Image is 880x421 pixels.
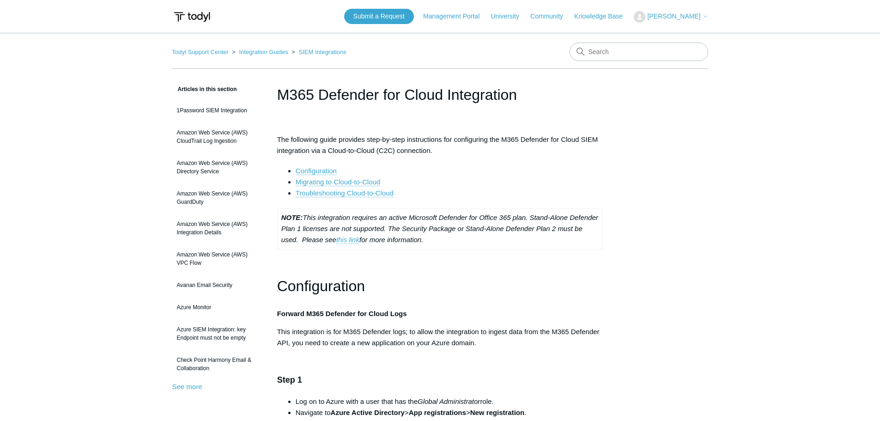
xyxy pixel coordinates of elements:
a: Todyl Support Center [172,49,229,55]
strong: Azure Active Directory [331,409,405,416]
li: Log on to Azure with a user that has the role. [296,396,603,407]
a: Azure Monitor [172,299,263,316]
a: Troubleshooting Cloud-to-Cloud [296,189,394,197]
a: Submit a Request [344,9,414,24]
strong: New registration [470,409,525,416]
li: Todyl Support Center [172,49,231,55]
strong: Forward M365 Defender for Cloud Logs [277,310,407,317]
h1: Configuration [277,275,603,298]
li: Integration Guides [230,49,290,55]
h3: Step 1 [277,373,603,387]
span: [PERSON_NAME] [647,12,700,20]
p: This integration is for M365 Defender logs; to allow the integration to ingest data from the M365... [277,326,603,348]
a: University [491,12,528,21]
span: Articles in this section [172,86,237,92]
button: [PERSON_NAME] [634,11,708,23]
a: this link [336,236,359,244]
a: Avanan Email Security [172,276,263,294]
a: Check Point Harmony Email & Collaboration [172,351,263,377]
a: Integration Guides [239,49,288,55]
li: SIEM Integrations [290,49,346,55]
a: Amazon Web Service (AWS) Integration Details [172,215,263,241]
a: Community [530,12,572,21]
em: Global Administrator [418,397,480,405]
em: This integration requires an active Microsoft Defender for Office 365 plan. Stand-Alone Defender ... [281,214,598,244]
img: Todyl Support Center Help Center home page [172,8,212,25]
a: Amazon Web Service (AWS) Directory Service [172,154,263,180]
li: Navigate to > > . [296,407,603,418]
a: Azure SIEM Integration: key Endpoint must not be empty [172,321,263,347]
h1: M365 Defender for Cloud Integration [277,84,603,106]
a: Amazon Web Service (AWS) VPC Flow [172,246,263,272]
a: See more [172,383,202,390]
a: 1Password SIEM Integration [172,102,263,119]
strong: App registrations [409,409,466,416]
a: Migrating to Cloud-to-Cloud [296,178,380,186]
a: Configuration [296,167,337,175]
strong: NOTE: [281,214,303,221]
input: Search [570,43,708,61]
a: Amazon Web Service (AWS) GuardDuty [172,185,263,211]
a: Knowledge Base [574,12,632,21]
a: Management Portal [423,12,489,21]
a: SIEM Integrations [299,49,346,55]
p: The following guide provides step-by-step instructions for configuring the M365 Defender for Clou... [277,134,603,156]
a: Amazon Web Service (AWS) CloudTrail Log Ingestion [172,124,263,150]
